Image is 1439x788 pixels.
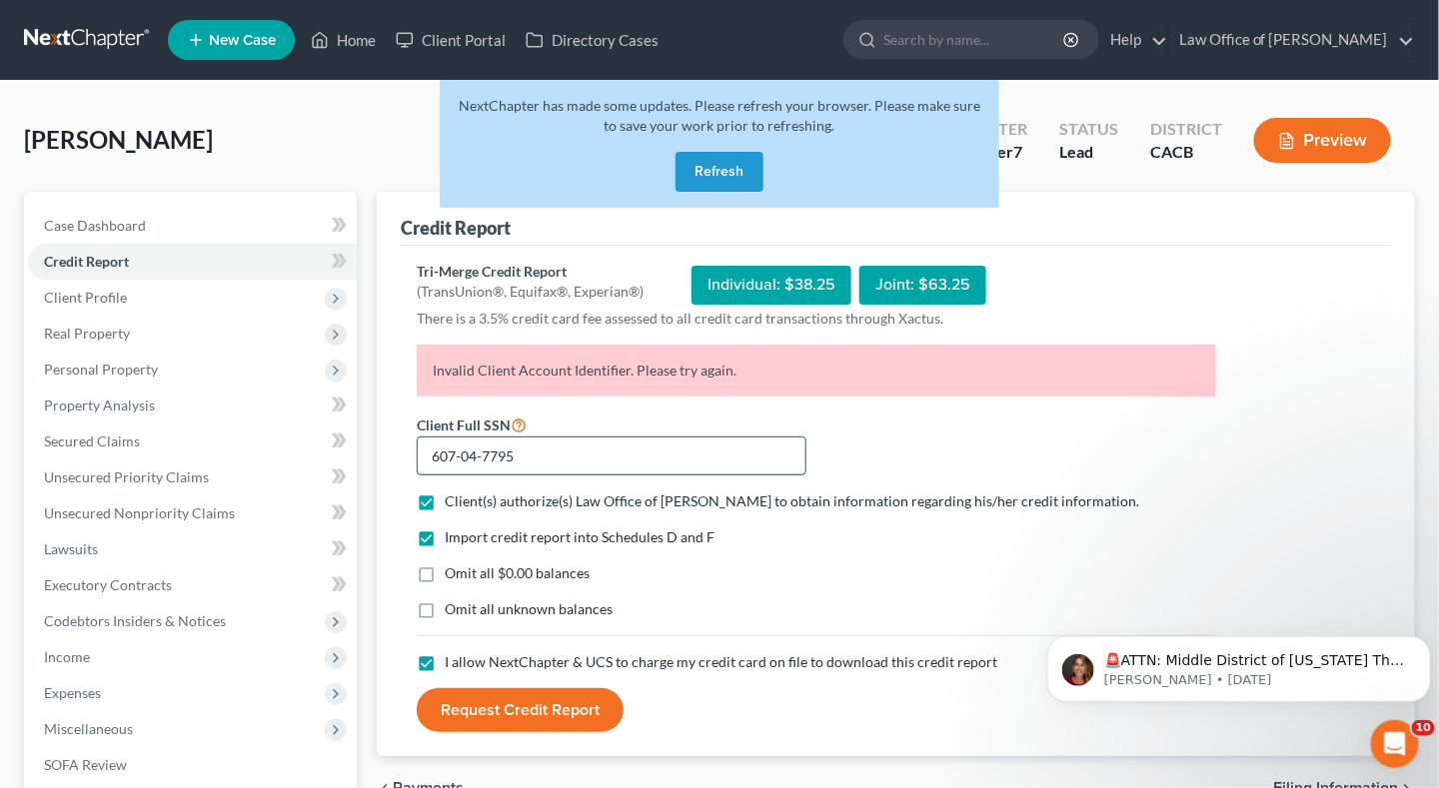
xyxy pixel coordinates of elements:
a: Credit Report [28,244,357,280]
textarea: Message… [17,593,383,627]
a: Secured Claims [28,423,357,459]
div: [DATE] [16,561,384,588]
div: Status [1059,118,1118,141]
span: Client Profile [44,289,127,306]
iframe: Intercom live chat [1371,720,1419,768]
span: 7 [1013,142,1022,161]
a: Unsecured Priority Claims [28,459,357,495]
span: Property Analysis [44,396,155,413]
a: Law Office of [PERSON_NAME] [1169,22,1414,58]
div: Tri-Merge Credit Report [417,262,644,282]
button: Emoji picker [63,635,79,651]
div: DISCLAIMER: The information contained in this electronic mail transmission is PRIVILEGED and CONF... [88,182,368,534]
input: XXX-XX-XXXX [417,436,806,476]
div: Hi [PERSON_NAME]! I just heard back from Xactus and you should be all set to pull a report now. P... [16,588,328,690]
span: NextChapter has made some updates. Please refresh your browser. Please make sure to save your wor... [459,97,980,134]
span: Omit all unknown balances [445,600,613,617]
a: Executory Contracts [28,567,357,603]
button: Gif picker [95,635,111,651]
span: Expenses [44,684,101,701]
span: Secured Claims [44,432,140,449]
span: 🚨ATTN: Middle District of [US_STATE] The court has added a new Credit Counseling Field that we ne... [65,58,366,213]
span: Case Dashboard [44,217,146,234]
span: Import credit report into Schedules D and F [445,528,715,545]
div: Credit Report [401,216,511,240]
span: Unsecured Nonpriority Claims [44,504,235,521]
h1: Operator [97,10,168,25]
span: Lawsuits [44,540,98,557]
p: Invalid Client Account Identifier. Please try again. [417,345,1216,396]
iframe: Intercom notifications message [1039,594,1439,734]
input: Search by name... [883,21,1066,58]
a: Directory Cases [516,22,669,58]
span: New Case [209,33,276,48]
a: Home [301,22,386,58]
span: SOFA Review [44,756,127,773]
div: District [1150,118,1222,141]
div: CACB [1150,141,1222,164]
span: 10 [1412,720,1435,736]
button: Request Credit Report [417,688,624,732]
span: Personal Property [44,361,158,378]
a: [STREET_ADDRESS] [88,88,247,107]
span: Client Full SSN [417,416,511,433]
a: Case Dashboard [28,208,357,244]
a: Client Portal [386,22,516,58]
span: Income [44,648,90,665]
p: There is a 3.5% credit card fee assessed to all credit card transactions through Xactus. [417,309,1216,329]
div: Close [351,8,387,44]
a: Unsecured Nonpriority Claims [28,495,357,531]
a: Lawsuits [28,531,357,567]
span: Executory Contracts [44,576,172,593]
span: Unsecured Priority Claims [44,468,209,485]
a: SOFA Review [28,747,357,783]
span: Client(s) authorize(s) Law Office of [PERSON_NAME] to obtain information regarding his/her credit... [445,492,1139,509]
div: Law Office of [PERSON_NAME] [88,61,368,81]
span: Codebtors Insiders & Notices [44,612,226,629]
div: Emma says… [16,588,384,734]
div: Lead [1059,141,1118,164]
span: Omit all $0.00 balances [445,564,590,581]
div: F. 877.244.1120 [88,152,368,172]
span: I allow NextChapter & UCS to charge my credit card on file to download this credit report [445,653,997,670]
img: Profile image for Operator [57,11,89,43]
button: Preview [1254,118,1391,163]
p: The team can also help [97,25,249,45]
p: Message from Katie, sent 3w ago [65,77,367,95]
a: Property Analysis [28,388,357,423]
span: [PERSON_NAME] [24,125,213,154]
span: Real Property [44,325,130,342]
button: Send a message… [343,627,375,659]
button: Start recording [127,635,143,651]
a: [GEOGRAPHIC_DATA] [88,104,256,123]
div: Individual: $38.25 [692,266,851,305]
button: Refresh [676,152,763,192]
span: Miscellaneous [44,720,133,737]
button: Upload attachment [31,635,47,651]
button: go back [13,8,51,46]
div: Joint: $63.25 [859,266,986,305]
div: (TransUnion®, Equifax®, Experian®) [417,282,644,302]
span: Credit Report [44,253,129,270]
a: Help [1100,22,1167,58]
div: T. 714.877.5840 [88,122,368,142]
button: Home [313,8,351,46]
